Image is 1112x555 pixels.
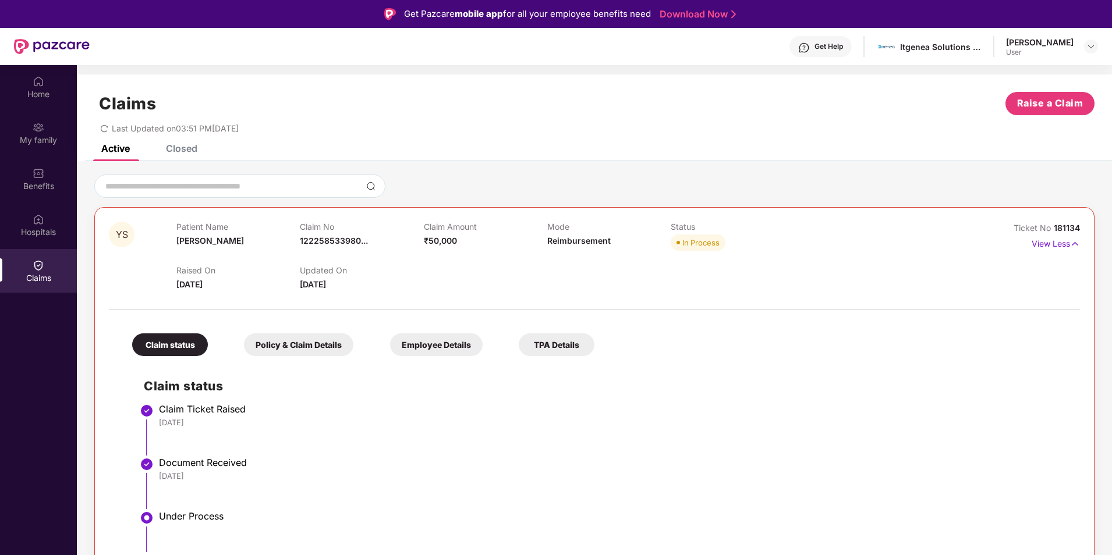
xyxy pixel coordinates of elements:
[1054,223,1080,233] span: 181134
[384,8,396,20] img: Logo
[455,8,503,19] strong: mobile app
[300,222,423,232] p: Claim No
[176,279,203,289] span: [DATE]
[33,259,44,271] img: svg+xml;base64,PHN2ZyBpZD0iQ2xhaW0iIHhtbG5zPSJodHRwOi8vd3d3LnczLm9yZy8yMDAwL3N2ZyIgd2lkdGg9IjIwIi...
[424,236,457,246] span: ₹50,000
[99,94,156,113] h1: Claims
[1032,234,1080,250] p: View Less
[159,510,1068,522] div: Under Process
[1070,237,1080,250] img: svg+xml;base64,PHN2ZyB4bWxucz0iaHR0cDovL3d3dy53My5vcmcvMjAwMC9zdmciIHdpZHRoPSIxNyIgaGVpZ2h0PSIxNy...
[112,123,239,133] span: Last Updated on 03:51 PM[DATE]
[140,457,154,471] img: svg+xml;base64,PHN2ZyBpZD0iU3RlcC1Eb25lLTMyeDMyIiB4bWxucz0iaHR0cDovL3d3dy53My5vcmcvMjAwMC9zdmciIH...
[33,122,44,133] img: svg+xml;base64,PHN2ZyB3aWR0aD0iMjAiIGhlaWdodD0iMjAiIHZpZXdCb3g9IjAgMCAyMCAyMCIgZmlsbD0ibm9uZSIgeG...
[159,457,1068,468] div: Document Received
[144,376,1068,396] h2: Claim status
[878,38,895,55] img: 106931595_3072030449549100_5699994001076542286_n.png
[33,214,44,225] img: svg+xml;base64,PHN2ZyBpZD0iSG9zcGl0YWxzIiB4bWxucz0iaHR0cDovL3d3dy53My5vcmcvMjAwMC9zdmciIHdpZHRoPS...
[159,417,1068,428] div: [DATE]
[33,168,44,179] img: svg+xml;base64,PHN2ZyBpZD0iQmVuZWZpdHMiIHhtbG5zPSJodHRwOi8vd3d3LnczLm9yZy8yMDAwL3N2ZyIgd2lkdGg9Ij...
[101,143,130,154] div: Active
[1006,48,1074,57] div: User
[731,8,736,20] img: Stroke
[176,236,244,246] span: [PERSON_NAME]
[798,42,810,54] img: svg+xml;base64,PHN2ZyBpZD0iSGVscC0zMngzMiIgeG1sbnM9Imh0dHA6Ly93d3cudzMub3JnLzIwMDAvc3ZnIiB3aWR0aD...
[1017,96,1083,111] span: Raise a Claim
[300,265,423,275] p: Updated On
[140,511,154,525] img: svg+xml;base64,PHN2ZyBpZD0iU3RlcC1BY3RpdmUtMzJ4MzIiIHhtbG5zPSJodHRwOi8vd3d3LnczLm9yZy8yMDAwL3N2Zy...
[519,333,594,356] div: TPA Details
[159,403,1068,415] div: Claim Ticket Raised
[547,236,611,246] span: Reimbursement
[424,222,547,232] p: Claim Amount
[404,7,651,21] div: Get Pazcare for all your employee benefits need
[547,222,671,232] p: Mode
[682,237,720,248] div: In Process
[1014,223,1054,233] span: Ticket No
[1086,42,1096,51] img: svg+xml;base64,PHN2ZyBpZD0iRHJvcGRvd24tMzJ4MzIiIHhtbG5zPSJodHRwOi8vd3d3LnczLm9yZy8yMDAwL3N2ZyIgd2...
[159,471,1068,481] div: [DATE]
[116,230,128,240] span: YS
[300,236,368,246] span: 122258533980...
[244,333,353,356] div: Policy & Claim Details
[1005,92,1095,115] button: Raise a Claim
[390,333,483,356] div: Employee Details
[100,123,108,133] span: redo
[176,222,300,232] p: Patient Name
[366,182,376,191] img: svg+xml;base64,PHN2ZyBpZD0iU2VhcmNoLTMyeDMyIiB4bWxucz0iaHR0cDovL3d3dy53My5vcmcvMjAwMC9zdmciIHdpZH...
[814,42,843,51] div: Get Help
[660,8,732,20] a: Download Now
[33,76,44,87] img: svg+xml;base64,PHN2ZyBpZD0iSG9tZSIgeG1sbnM9Imh0dHA6Ly93d3cudzMub3JnLzIwMDAvc3ZnIiB3aWR0aD0iMjAiIG...
[1006,37,1074,48] div: [PERSON_NAME]
[140,404,154,418] img: svg+xml;base64,PHN2ZyBpZD0iU3RlcC1Eb25lLTMyeDMyIiB4bWxucz0iaHR0cDovL3d3dy53My5vcmcvMjAwMC9zdmciIH...
[14,39,90,54] img: New Pazcare Logo
[176,265,300,275] p: Raised On
[671,222,794,232] p: Status
[300,279,326,289] span: [DATE]
[166,143,197,154] div: Closed
[132,333,208,356] div: Claim status
[900,41,982,52] div: Itgenea Solutions Private Limited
